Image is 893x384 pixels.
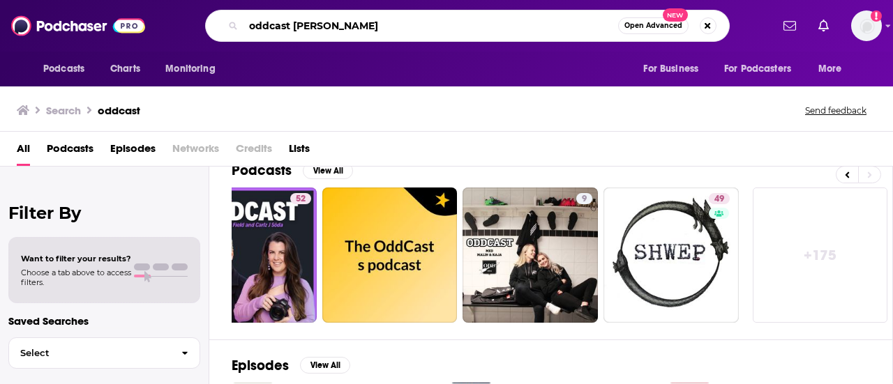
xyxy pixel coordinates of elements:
[232,162,353,179] a: PodcastsView All
[232,357,289,374] h2: Episodes
[643,59,698,79] span: For Business
[181,187,317,323] a: 52
[714,192,724,206] span: 49
[232,357,350,374] a: EpisodesView All
[851,10,882,41] button: Show profile menu
[156,56,233,82] button: open menu
[753,187,888,323] a: +175
[101,56,149,82] a: Charts
[300,357,350,374] button: View All
[633,56,716,82] button: open menu
[205,10,730,42] div: Search podcasts, credits, & more...
[296,192,306,206] span: 52
[663,8,688,22] span: New
[11,13,145,39] img: Podchaser - Follow, Share and Rate Podcasts
[813,14,834,38] a: Show notifications dropdown
[809,56,860,82] button: open menu
[851,10,882,41] span: Logged in as WPubPR1
[603,187,739,323] a: 49
[851,10,882,41] img: User Profile
[17,137,30,166] a: All
[709,193,730,204] a: 49
[582,192,587,206] span: 9
[110,137,156,166] a: Episodes
[303,162,353,179] button: View All
[21,268,131,287] span: Choose a tab above to access filters.
[624,22,682,29] span: Open Advanced
[110,59,140,79] span: Charts
[8,203,200,223] h2: Filter By
[46,104,81,117] h3: Search
[576,193,592,204] a: 9
[463,187,598,323] a: 9
[98,104,140,117] h3: oddcast
[289,137,310,166] a: Lists
[715,56,811,82] button: open menu
[47,137,93,166] a: Podcasts
[290,193,311,204] a: 52
[801,105,871,116] button: Send feedback
[818,59,842,79] span: More
[165,59,215,79] span: Monitoring
[8,314,200,328] p: Saved Searches
[232,162,292,179] h2: Podcasts
[243,15,618,37] input: Search podcasts, credits, & more...
[172,137,219,166] span: Networks
[618,17,689,34] button: Open AdvancedNew
[9,348,170,358] span: Select
[21,254,131,263] span: Want to filter your results?
[778,14,802,38] a: Show notifications dropdown
[8,337,200,369] button: Select
[871,10,882,22] svg: Add a profile image
[236,137,272,166] span: Credits
[43,59,84,79] span: Podcasts
[724,59,791,79] span: For Podcasters
[33,56,103,82] button: open menu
